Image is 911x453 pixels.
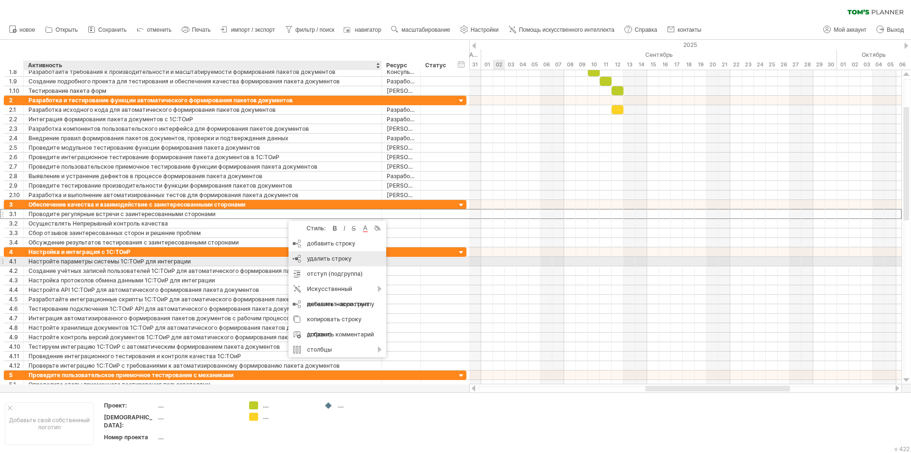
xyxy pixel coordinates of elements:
[338,401,390,409] div: ....
[874,24,907,36] a: Выход
[813,60,825,70] div: Понедельник, 29 сентября 2025 года
[9,219,23,228] div: 3.2
[862,51,886,58] ya-tr-span: Октябрь
[9,162,23,171] div: 2.7
[28,191,298,199] ya-tr-span: Разработка и выполнение автоматизированных тестов для формирования пакета документов
[458,24,502,36] a: Настройки
[9,266,23,275] div: 4.2
[576,60,588,70] div: Вторник, 9 сентября 2025 года
[481,60,493,70] div: Понедельник, 1 сентября 2025 года
[9,124,23,133] div: 2.3
[28,201,245,208] ya-tr-span: Обеспечение качества и взаимодействие с заинтересованными сторонами
[307,240,355,247] ya-tr-span: добавить строку
[766,60,778,70] div: Четверг, 25 сентября 2025 года
[9,333,23,342] div: 4.9
[401,27,450,33] ya-tr-span: масштабирование
[158,401,238,409] div: ....
[263,413,315,421] div: ....
[9,314,23,323] div: 4.7
[19,27,35,33] ya-tr-span: новое
[9,342,23,351] div: 4.10
[471,27,499,33] ya-tr-span: Настройки
[884,60,896,70] div: Воскресенье, 5 октября 2025 года
[9,86,23,95] div: 1.10
[28,334,337,341] ya-tr-span: Настройте контроль версий документов 1С:ТОиР для автоматического формирования пакетов документов
[493,60,505,70] div: Вторник, 2 сентября 2025 года
[683,60,695,70] div: Четверг, 18 сентября 2025 года
[695,60,706,70] div: Пятница, 19 сентября 2025 года
[192,27,211,33] ya-tr-span: Печать
[552,60,564,70] div: Воскресенье, 7 сентября 2025 года
[28,135,288,142] ya-tr-span: Внедрение правил формирования пакетов документов, проверки и подтверждения данных
[9,172,23,181] div: 2.8
[529,60,540,70] div: Пятница, 5 сентября 2025 года
[158,433,238,441] div: ....
[28,296,332,303] ya-tr-span: Разработайте интеграционные скрипты 1С:ТОиР для автоматического формирования пакета документов
[28,106,276,113] ya-tr-span: Разработка исходного кода для автоматического формирования пакетов документов
[28,163,317,170] ya-tr-span: Проведите пользовательское приемочное тестирование функции формирования пакета документов
[671,60,683,70] div: Среда, 17 сентября 2025 года
[307,316,362,338] ya-tr-span: копировать строку (строки)
[635,27,657,33] ya-tr-span: Справка
[9,417,90,431] ya-tr-span: Добавьте свой собственный логотип
[179,24,214,36] a: Печать
[28,286,259,293] ya-tr-span: Настройте API 1С:ТОиР для автоматического формирования пакета документов
[506,24,617,36] a: Помощь искусственного интеллекта
[104,434,148,441] ya-tr-span: Номер проекта
[9,200,23,209] div: 3
[9,285,23,294] div: 4.4
[355,27,381,33] ya-tr-span: навигатор
[386,62,407,69] ya-tr-span: Ресурс
[834,27,866,33] ya-tr-span: Мой аккаунт
[307,285,370,308] ya-tr-span: Искусственный интеллект-ассистент
[9,105,23,114] div: 2.1
[28,371,233,379] ya-tr-span: Проведите пользовательское приемочное тестирование с механиками
[825,60,837,70] div: Вторник, 30 сентября 2025 года
[821,24,869,36] a: Мой аккаунт
[387,163,434,170] ya-tr-span: [PERSON_NAME]
[28,210,215,217] ya-tr-span: Проводите регулярные встречи с заинтересованными сторонами
[742,60,754,70] div: Вторник, 23 сентября 2025 года
[896,60,908,70] div: Понедельник, 6 октября 2025 года
[564,60,576,70] div: Понедельник, 8 сентября 2025 года
[28,248,130,255] ya-tr-span: Настройка и интеграция с 1С:ТОиР
[387,135,423,142] ya-tr-span: Разработчик
[612,60,623,70] div: Пятница, 12 сентября 2025 года
[28,172,262,180] ya-tr-span: Выявление и устранение дефектов в процессе формирования пакета документов
[9,276,23,285] div: 4.3
[263,401,315,409] div: ....
[9,153,23,162] div: 2.6
[28,381,210,388] ya-tr-span: Определите этапы приемочного тестирования пользователями
[9,134,23,143] div: 2.4
[9,352,23,361] div: 4.11
[28,182,292,189] ya-tr-span: Проведите тестирование производительности функции формирования пакетов документов
[9,361,23,370] div: 4.12
[9,67,23,76] div: 1.8
[28,78,340,85] ya-tr-span: Создание подробного проекта для тестирования и обеспечения качества формирования пакета документов
[387,144,434,151] ya-tr-span: [PERSON_NAME]
[307,300,374,308] ya-tr-span: добавить новую группу
[754,60,766,70] div: Среда, 24 сентября 2025 года
[9,371,23,380] div: 5
[600,60,612,70] div: Четверг, 11 сентября 2025 года
[635,60,647,70] div: Воскресенье, 14 сентября 2025 года
[307,331,374,338] ya-tr-span: добавить комментарий
[778,60,790,70] div: Пятница, 26 сентября 2025 года
[887,27,904,33] ya-tr-span: Выход
[104,414,152,429] ya-tr-span: [DEMOGRAPHIC_DATA]:
[28,343,280,350] ya-tr-span: Тестируем интеграцию 1С:ТОиР с автоматическим формированием пакета документов
[389,24,453,36] a: масштабирование
[517,60,529,70] div: Четверг, 4 сентября 2025 года
[28,239,239,246] ya-tr-span: Обсуждение результатов тестирования с заинтересованными сторонами
[134,24,175,36] a: отменить
[9,209,23,218] div: 3.1
[9,257,23,266] div: 4.1
[387,154,434,161] ya-tr-span: [PERSON_NAME]
[28,277,215,284] ya-tr-span: Настройка протоколов обмена данными 1С:ТОиР для интеграции
[158,413,238,421] div: ....
[623,60,635,70] div: Суббота, 13 сентября 2025 года
[801,60,813,70] div: Воскресенье, 28 сентября 2025 года
[28,353,241,360] ya-tr-span: Проведение интеграционного тестирования и контроля качества 1С:ТОиР
[9,77,23,86] div: 1.9
[540,60,552,70] div: Суббота, 6 сентября 2025 года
